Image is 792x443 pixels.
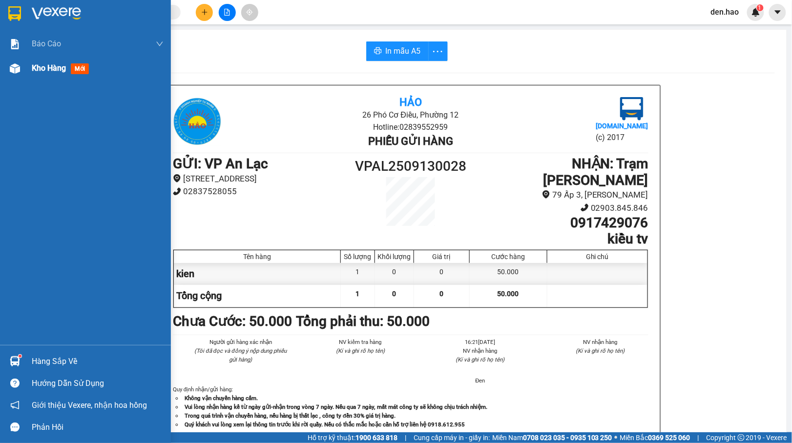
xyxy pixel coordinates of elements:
img: logo.jpg [12,12,61,61]
sup: 1 [19,355,21,358]
sup: 1 [757,4,764,11]
span: phone [581,203,589,212]
span: Kho hàng [32,63,66,73]
button: printerIn mẫu A5 [366,41,429,61]
li: Hotline: 02839552959 [91,36,408,48]
button: aim [241,4,258,21]
i: (Kí và ghi rõ họ tên) [456,356,505,363]
span: file-add [224,9,230,16]
div: Hàng sắp về [32,354,164,369]
b: GỬI : VP An Lạc [12,71,107,87]
span: aim [246,9,253,16]
span: caret-down [773,8,782,17]
b: Tổng phải thu: 50.000 [296,313,430,329]
li: 26 Phó Cơ Điều, Phường 12 [91,24,408,36]
span: Hỗ trợ kỹ thuật: [308,432,397,443]
li: Đen [432,376,529,385]
div: Ghi chú [550,253,645,261]
img: solution-icon [10,39,20,49]
span: ⚪️ [615,436,618,440]
span: phone [173,187,181,196]
div: 1 [341,263,375,285]
b: Hảo [399,96,422,108]
strong: Vui lòng nhận hàng kể từ ngày gửi-nhận trong vòng 7 ngày. Nếu qua 7 ngày, mất mát công ty sẽ khôn... [185,403,487,410]
div: Khối lượng [377,253,411,261]
span: environment [173,174,181,182]
li: [STREET_ADDRESS] [173,172,351,185]
i: (Kí và ghi rõ họ tên) [576,347,625,354]
span: notification [10,401,20,410]
i: (Kí và ghi rõ họ tên) [336,347,385,354]
b: [DOMAIN_NAME] [596,122,648,130]
b: GỬI : VP An Lạc [173,156,268,172]
button: more [428,41,448,61]
li: NV nhận hàng [552,338,649,346]
h1: kiều tv [470,231,648,247]
div: Số lượng [343,253,372,261]
b: NHẬN : Trạm [PERSON_NAME] [543,156,648,188]
div: 0 [375,263,414,285]
span: 50.000 [498,290,519,298]
span: Cung cấp máy in - giấy in: [414,432,490,443]
div: Tên hàng [176,253,338,261]
button: file-add [219,4,236,21]
span: Báo cáo [32,38,61,50]
span: Giới thiệu Vexere, nhận hoa hồng [32,399,147,411]
button: caret-down [769,4,786,21]
li: Người gửi hàng xác nhận [192,338,289,346]
span: message [10,423,20,432]
div: Phản hồi [32,420,164,435]
span: 0 [439,290,443,298]
strong: 1900 633 818 [355,434,397,442]
span: question-circle [10,379,20,388]
span: In mẫu A5 [386,45,421,57]
div: Quy định nhận/gửi hàng : [173,385,648,429]
li: 79 Ấp 3, [PERSON_NAME] [470,188,648,201]
span: 1 [758,4,762,11]
li: Hotline: 02839552959 [252,121,569,133]
span: 0 [392,290,396,298]
span: environment [542,190,550,199]
li: 26 Phó Cơ Điều, Phường 12 [252,109,569,121]
span: Miền Nam [492,432,612,443]
div: Hướng dẫn sử dụng [32,376,164,391]
li: (c) 2017 [596,131,648,143]
img: logo.jpg [173,97,222,146]
i: (Tôi đã đọc và đồng ý nộp dung phiếu gửi hàng) [195,347,287,363]
span: copyright [738,434,745,441]
span: | [405,432,406,443]
li: 02837528055 [173,185,351,198]
strong: Quý khách vui lòng xem lại thông tin trước khi rời quầy. Nếu có thắc mắc hoặc cần hỗ trợ liên hệ ... [185,421,465,428]
div: Giá trị [417,253,467,261]
span: printer [374,47,382,56]
div: 0 [414,263,470,285]
strong: Trong quá trình vận chuyển hàng, nếu hàng bị thất lạc , công ty đền 30% giá trị hàng. [185,412,396,419]
b: Phiếu gửi hàng [368,135,453,147]
button: plus [196,4,213,21]
img: logo.jpg [620,97,644,121]
strong: Không vận chuyển hàng cấm. [185,395,258,402]
li: 16:21[DATE] [432,338,529,346]
li: NV kiểm tra hàng [313,338,409,346]
img: warehouse-icon [10,356,20,366]
span: | [698,432,699,443]
span: den.hao [703,6,747,18]
span: more [429,45,447,58]
span: mới [71,63,89,74]
span: down [156,40,164,48]
li: NV nhận hàng [432,346,529,355]
strong: 0708 023 035 - 0935 103 250 [523,434,612,442]
h1: 0917429076 [470,215,648,231]
span: Miền Bắc [620,432,690,443]
img: warehouse-icon [10,63,20,74]
img: logo-vxr [8,6,21,21]
b: Chưa Cước : 50.000 [173,313,292,329]
img: icon-new-feature [751,8,760,17]
span: Tổng cộng [176,290,222,302]
h1: VPAL2509130028 [351,156,470,177]
div: 50.000 [470,263,547,285]
div: kien [174,263,341,285]
span: plus [201,9,208,16]
li: 02903.845.846 [470,201,648,215]
span: 1 [355,290,359,298]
